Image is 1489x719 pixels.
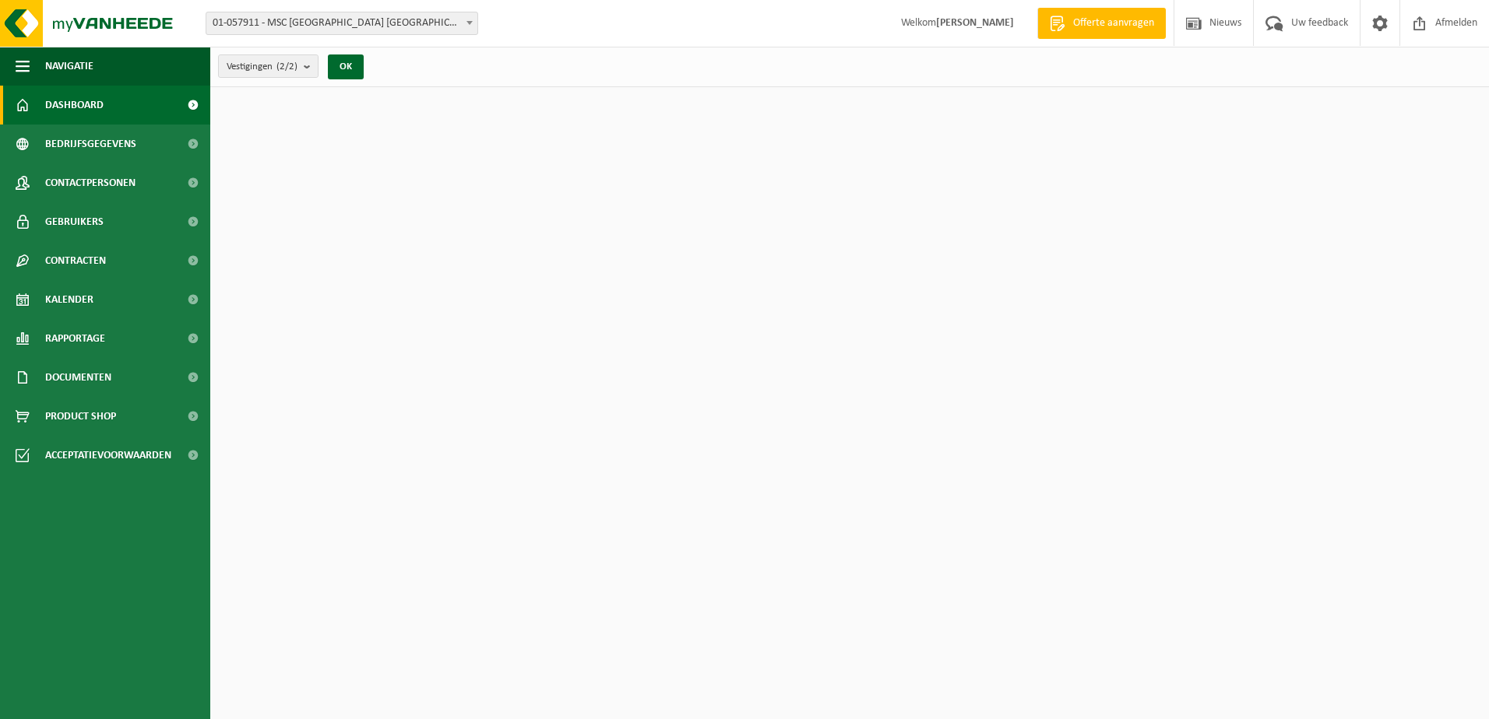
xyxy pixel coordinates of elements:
span: Vestigingen [227,55,297,79]
span: Acceptatievoorwaarden [45,436,171,475]
button: OK [328,54,364,79]
span: Offerte aanvragen [1069,16,1158,31]
span: Rapportage [45,319,105,358]
span: 01-057911 - MSC BELGIUM NV - ANTWERPEN [206,12,477,34]
button: Vestigingen(2/2) [218,54,319,78]
span: Bedrijfsgegevens [45,125,136,163]
span: Documenten [45,358,111,397]
span: Contactpersonen [45,163,136,202]
span: Product Shop [45,397,116,436]
span: Kalender [45,280,93,319]
strong: [PERSON_NAME] [936,17,1014,29]
span: Navigatie [45,47,93,86]
span: Gebruikers [45,202,104,241]
count: (2/2) [276,61,297,72]
span: Contracten [45,241,106,280]
a: Offerte aanvragen [1037,8,1166,39]
span: 01-057911 - MSC BELGIUM NV - ANTWERPEN [206,12,478,35]
span: Dashboard [45,86,104,125]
